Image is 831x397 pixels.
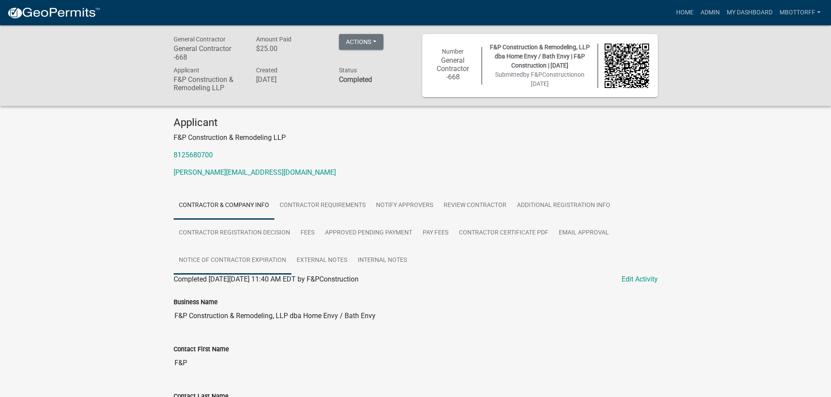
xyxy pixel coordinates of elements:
button: Actions [339,34,383,50]
h6: General Contractor -668 [174,44,243,61]
span: by F&PConstruction [523,71,578,78]
a: Notify Approvers [371,192,438,220]
h6: F&P Construction & Remodeling LLP [174,75,243,92]
span: General Contractor [174,36,226,43]
a: Edit Activity [622,274,658,285]
a: Review Contractor [438,192,512,220]
a: Mbottorff [776,4,824,21]
span: Amount Paid [256,36,291,43]
a: Contractor & Company Info [174,192,274,220]
a: Contractor Registration Decision [174,219,295,247]
span: F&P Construction & Remodeling, LLP dba Home Envy / Bath Envy | F&P Construction | [DATE] [490,44,590,69]
a: Email Approval [554,219,614,247]
span: Applicant [174,67,199,74]
span: Completed [DATE][DATE] 11:40 AM EDT by F&PConstruction [174,275,359,283]
span: Status [339,67,357,74]
a: Additional Registration Info [512,192,616,220]
h6: [DATE] [256,75,326,84]
a: Admin [697,4,723,21]
span: Created [256,67,277,74]
span: Submitted on [DATE] [495,71,585,87]
a: Home [673,4,697,21]
a: Contractor Certificate PDF [454,219,554,247]
img: QR code [605,44,649,88]
a: External Notes [291,247,352,275]
label: Contact First Name [174,346,229,353]
h6: $25.00 [256,44,326,53]
a: Pay Fees [417,219,454,247]
h6: General Contractor -668 [431,56,475,81]
a: My Dashboard [723,4,776,21]
a: Fees [295,219,320,247]
a: Notice of Contractor Expiration [174,247,291,275]
label: Business Name [174,299,218,305]
span: Number [442,48,464,55]
a: Approved Pending Payment [320,219,417,247]
a: 8125680700 [174,151,213,159]
a: Internal Notes [352,247,412,275]
p: F&P Construction & Remodeling LLP [174,132,658,143]
strong: Completed [339,75,372,84]
a: [PERSON_NAME][EMAIL_ADDRESS][DOMAIN_NAME] [174,168,336,176]
a: Contractor Requirements [274,192,371,220]
h4: Applicant [174,116,658,129]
